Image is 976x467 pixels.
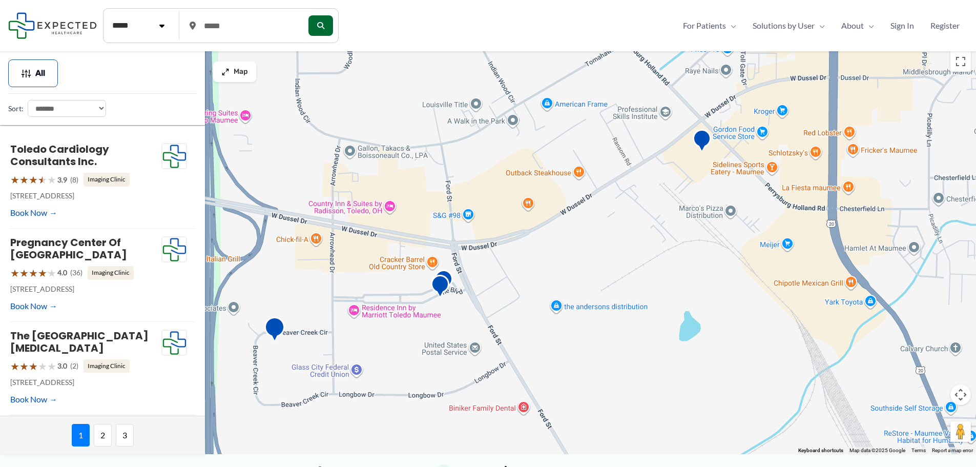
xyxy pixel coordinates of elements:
[744,18,833,33] a: Solutions by UserMenu Toggle
[29,263,38,282] span: ★
[10,329,149,355] a: The [GEOGRAPHIC_DATA] [MEDICAL_DATA]
[57,359,67,373] span: 3.0
[8,102,24,115] label: Sort:
[10,205,57,220] a: Book Now
[19,263,29,282] span: ★
[221,68,230,76] img: Maximize
[932,448,973,453] a: Report a map error
[10,392,57,407] a: Book Now
[10,298,57,314] a: Book Now
[234,68,248,76] span: Map
[94,424,112,446] span: 2
[57,173,67,187] span: 3.9
[890,18,914,33] span: Sign In
[726,18,736,33] span: Menu Toggle
[70,173,78,187] span: (8)
[833,18,882,33] a: AboutMenu Toggle
[922,18,968,33] a: Register
[10,170,19,189] span: ★
[88,266,134,279] span: Imaging Clinic
[264,317,285,345] div: ProMedica Radiology &#8211; Maumee
[10,263,19,282] span: ★
[70,359,78,373] span: (2)
[675,18,744,33] a: For PatientsMenu Toggle
[84,173,130,186] span: Imaging Clinic
[930,18,960,33] span: Register
[10,282,161,296] p: [STREET_ADDRESS]
[950,421,971,442] button: Drag Pegman onto the map to open Street View
[753,18,815,33] span: Solutions by User
[798,447,843,454] button: Keyboard shortcuts
[162,237,186,262] img: Expected Healthcare Logo
[882,18,922,33] a: Sign In
[38,263,47,282] span: ★
[57,266,67,279] span: 4.0
[84,359,130,373] span: Imaging Clinic
[29,357,38,376] span: ★
[10,376,161,389] p: [STREET_ADDRESS]
[815,18,825,33] span: Menu Toggle
[162,330,186,356] img: Expected Healthcare Logo
[72,424,90,446] span: 1
[70,266,82,279] span: (36)
[8,12,97,38] img: Expected Healthcare Logo - side, dark font, small
[950,51,971,72] button: Toggle fullscreen view
[10,189,161,202] p: [STREET_ADDRESS]
[10,235,127,262] a: Pregnancy Center of [GEOGRAPHIC_DATA]
[8,59,58,87] button: All
[434,270,453,296] div: Mercy Imaging Services
[47,170,56,189] span: ★
[21,68,31,78] img: Filter
[116,424,134,446] span: 3
[683,18,726,33] span: For Patients
[47,263,56,282] span: ★
[10,357,19,376] span: ★
[431,275,449,301] div: Mercy Health &#8211; Arrowhead Imaging and Lab Services
[864,18,874,33] span: Menu Toggle
[19,170,29,189] span: ★
[693,129,711,155] div: My Little Me
[29,170,38,189] span: ★
[47,357,56,376] span: ★
[10,142,109,169] a: Toledo Cardiology Consultants Inc.
[849,448,905,453] span: Map data ©2025 Google
[213,62,256,82] button: Map
[911,448,926,453] a: Terms (opens in new tab)
[38,170,47,189] span: ★
[841,18,864,33] span: About
[950,384,971,405] button: Map camera controls
[19,357,29,376] span: ★
[38,357,47,376] span: ★
[162,144,186,169] img: Expected Healthcare Logo
[35,70,45,77] span: All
